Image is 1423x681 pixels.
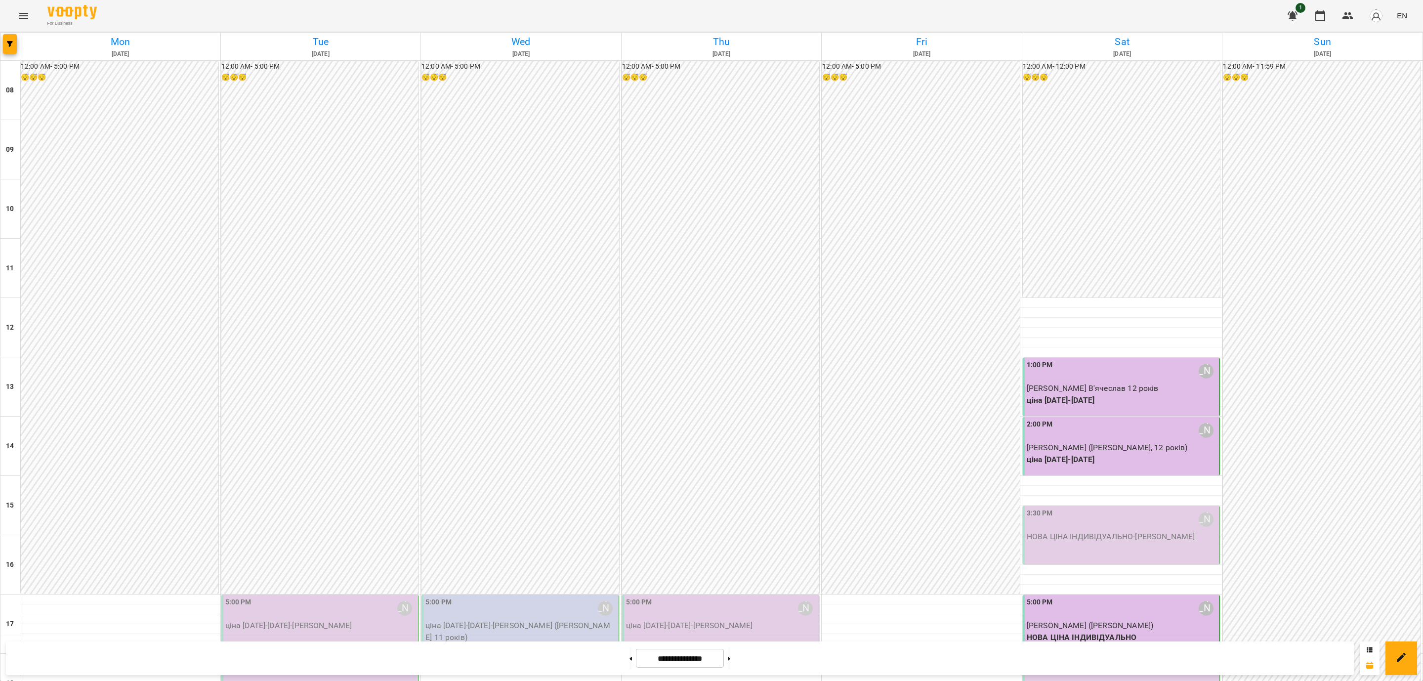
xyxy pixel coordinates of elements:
[1027,383,1159,393] span: [PERSON_NAME] В'ячеслав 12 років
[823,49,1020,59] h6: [DATE]
[1224,34,1421,49] h6: Sun
[6,144,14,155] h6: 09
[221,61,419,72] h6: 12:00 AM - 5:00 PM
[1397,10,1407,21] span: EN
[1023,72,1220,83] h6: 😴😴😴
[622,72,820,83] h6: 😴😴😴
[1224,49,1421,59] h6: [DATE]
[1027,508,1053,519] label: 3:30 PM
[1027,360,1053,371] label: 1:00 PM
[1199,423,1214,438] div: Саенко Олександр Олександрович
[397,601,412,616] div: Саенко Олександр Олександрович
[1223,72,1421,83] h6: 😴😴😴
[21,72,218,83] h6: 😴😴😴
[6,382,14,392] h6: 13
[425,597,452,608] label: 5:00 PM
[1027,531,1218,543] p: НОВА ЦІНА ІНДИВІДУАЛЬНО - [PERSON_NAME]
[626,597,652,608] label: 5:00 PM
[798,601,813,616] div: Саенко Олександр Олександрович
[1027,419,1053,430] label: 2:00 PM
[1393,6,1411,25] button: EN
[421,61,619,72] h6: 12:00 AM - 5:00 PM
[22,34,219,49] h6: Mon
[1027,394,1218,406] p: ціна [DATE]-[DATE]
[6,441,14,452] h6: 14
[6,263,14,274] h6: 11
[1024,34,1221,49] h6: Sat
[421,72,619,83] h6: 😴😴😴
[1369,9,1383,23] img: avatar_s.png
[623,34,820,49] h6: Thu
[1199,512,1214,527] div: Саенко Олександр Олександрович
[12,4,36,28] button: Menu
[422,34,620,49] h6: Wed
[422,49,620,59] h6: [DATE]
[1199,364,1214,379] div: Саенко Олександр Олександрович
[822,72,1020,83] h6: 😴😴😴
[47,5,97,19] img: Voopty Logo
[622,61,820,72] h6: 12:00 AM - 5:00 PM
[6,500,14,511] h6: 15
[221,72,419,83] h6: 😴😴😴
[1027,632,1218,643] p: НОВА ЦІНА ІНДИВІДУАЛЬНО
[6,619,14,630] h6: 17
[626,620,817,632] p: ціна [DATE]-[DATE] - [PERSON_NAME]
[1023,61,1220,72] h6: 12:00 AM - 12:00 PM
[6,559,14,570] h6: 16
[823,34,1020,49] h6: Fri
[1027,621,1153,630] span: [PERSON_NAME] ([PERSON_NAME])
[222,49,419,59] h6: [DATE]
[1027,597,1053,608] label: 5:00 PM
[6,204,14,214] h6: 10
[47,20,97,27] span: For Business
[425,620,617,643] p: ціна [DATE]-[DATE] - [PERSON_NAME] ([PERSON_NAME] 11 років)
[623,49,820,59] h6: [DATE]
[6,322,14,333] h6: 12
[1223,61,1421,72] h6: 12:00 AM - 11:59 PM
[822,61,1020,72] h6: 12:00 AM - 5:00 PM
[1027,443,1188,452] span: [PERSON_NAME] ([PERSON_NAME], 12 років)
[225,597,251,608] label: 5:00 PM
[1199,601,1214,616] div: Саенко Олександр Олександрович
[598,601,613,616] div: Саенко Олександр Олександрович
[222,34,419,49] h6: Tue
[1024,49,1221,59] h6: [DATE]
[22,49,219,59] h6: [DATE]
[6,85,14,96] h6: 08
[225,620,417,632] p: ціна [DATE]-[DATE] - [PERSON_NAME]
[1027,454,1218,466] p: ціна [DATE]-[DATE]
[1296,3,1305,13] span: 1
[21,61,218,72] h6: 12:00 AM - 5:00 PM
